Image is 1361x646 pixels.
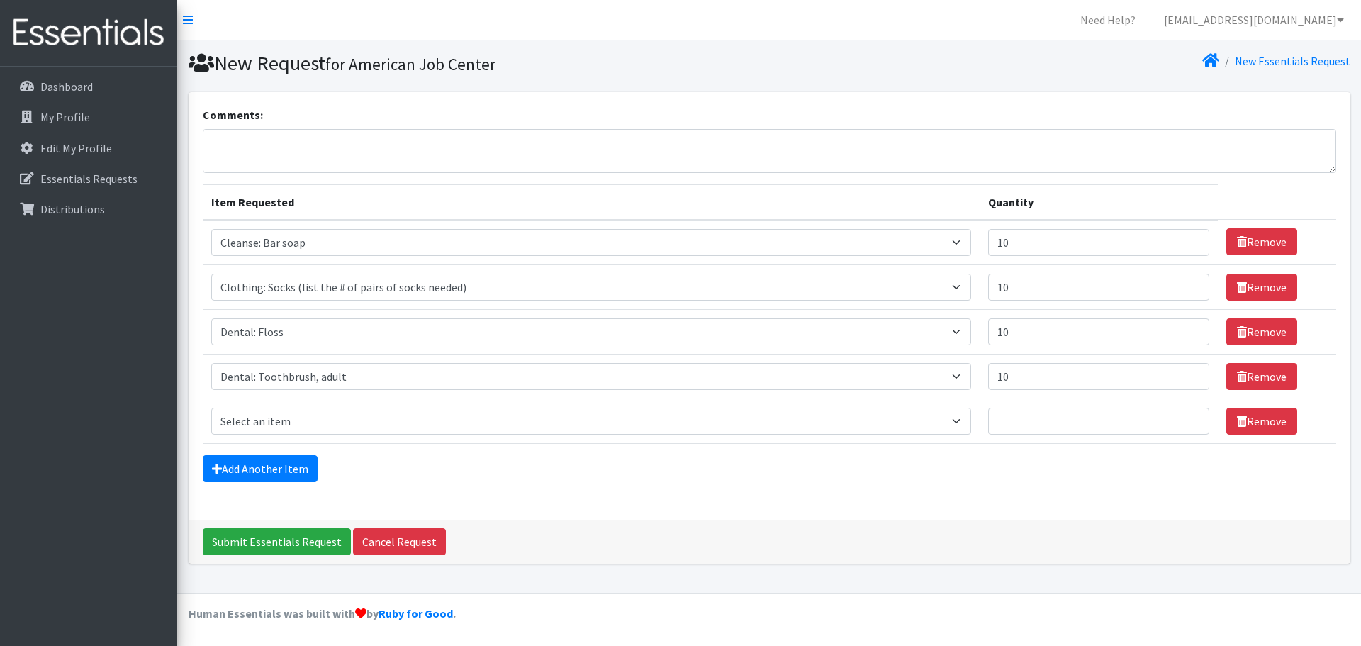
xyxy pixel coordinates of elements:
p: Essentials Requests [40,172,138,186]
a: Remove [1226,228,1297,255]
strong: Human Essentials was built with by . [189,606,456,620]
label: Comments: [203,106,263,123]
p: Edit My Profile [40,141,112,155]
a: Cancel Request [353,528,446,555]
a: New Essentials Request [1235,54,1350,68]
a: Remove [1226,318,1297,345]
h1: New Request [189,51,764,76]
a: Add Another Item [203,455,318,482]
p: Dashboard [40,79,93,94]
a: Remove [1226,274,1297,301]
input: Submit Essentials Request [203,528,351,555]
img: HumanEssentials [6,9,172,57]
a: [EMAIL_ADDRESS][DOMAIN_NAME] [1153,6,1355,34]
th: Item Requested [203,184,980,220]
a: Dashboard [6,72,172,101]
a: Distributions [6,195,172,223]
a: Ruby for Good [379,606,453,620]
a: Remove [1226,363,1297,390]
a: Edit My Profile [6,134,172,162]
p: Distributions [40,202,105,216]
a: Remove [1226,408,1297,435]
small: for American Job Center [325,54,495,74]
a: Essentials Requests [6,165,172,193]
a: Need Help? [1069,6,1147,34]
th: Quantity [980,184,1218,220]
p: My Profile [40,110,90,124]
a: My Profile [6,103,172,131]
